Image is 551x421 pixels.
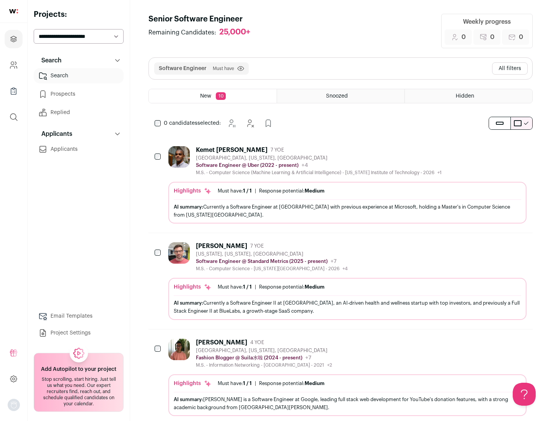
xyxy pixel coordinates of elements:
span: +4 [342,266,348,271]
img: wellfound-shorthand-0d5821cbd27db2630d0214b213865d53afaa358527fdda9d0ea32b1df1b89c2c.svg [9,9,18,13]
p: Software Engineer @ Uber (2022 - present) [196,162,298,168]
p: Fashion Blogger @ Suila水啦 (2024 - present) [196,355,302,361]
span: 10 [216,92,226,100]
a: [PERSON_NAME] 4 YOE [GEOGRAPHIC_DATA], [US_STATE], [GEOGRAPHIC_DATA] Fashion Blogger @ Suila水啦 (2... [168,339,527,416]
button: Applicants [34,126,124,142]
iframe: Help Scout Beacon - Open [513,383,536,406]
span: Medium [305,284,324,289]
span: AI summary: [174,397,203,402]
span: +2 [327,363,332,367]
p: Search [37,56,62,65]
button: Snooze [224,116,239,131]
span: Snoozed [326,93,348,99]
img: ebffc8b94a612106133ad1a79c5dcc917f1f343d62299c503ebb759c428adb03.jpg [168,339,190,360]
div: Response potential: [259,380,324,387]
p: Software Engineer @ Standard Metrics (2025 - present) [196,258,328,264]
a: Prospects [34,86,124,102]
h2: Projects: [34,9,124,20]
p: Applicants [37,129,72,139]
button: Add to Prospects [261,116,276,131]
span: +7 [305,355,311,361]
div: Kemet [PERSON_NAME] [196,146,267,154]
span: Medium [305,188,324,193]
div: Highlights [174,187,212,195]
div: [GEOGRAPHIC_DATA], [US_STATE], [GEOGRAPHIC_DATA] [196,155,442,161]
div: M.S. - Information Networking - [GEOGRAPHIC_DATA] - 2021 [196,362,332,368]
div: Weekly progress [463,17,511,26]
div: Currently a Software Engineer II at [GEOGRAPHIC_DATA], an AI-driven health and wellness startup w... [174,299,521,315]
ul: | [218,380,324,387]
a: Projects [5,30,23,48]
div: Response potential: [259,284,324,290]
a: Project Settings [34,325,124,341]
span: +4 [302,163,308,168]
ul: | [218,188,324,194]
span: 0 candidates [164,121,197,126]
div: Stop scrolling, start hiring. Just tell us what you need. Our expert recruiters find, reach out, ... [39,376,119,407]
span: Remaining Candidates: [148,28,216,37]
div: [PERSON_NAME] is a Software Engineer at Google, leading full stack web development for YouTube's ... [174,395,521,411]
a: Search [34,68,124,83]
button: All filters [492,62,528,75]
div: M.S. - Computer Science - [US_STATE][GEOGRAPHIC_DATA] - 2026 [196,266,348,272]
span: AI summary: [174,204,203,209]
a: Email Templates [34,308,124,324]
span: 4 YOE [250,339,264,346]
span: 7 YOE [271,147,284,153]
span: 1 / 1 [243,188,252,193]
div: [PERSON_NAME] [196,339,247,346]
button: Search [34,53,124,68]
a: Snoozed [277,89,404,103]
div: Must have: [218,188,252,194]
button: Hide [242,116,258,131]
div: Response potential: [259,188,324,194]
ul: | [218,284,324,290]
a: Company and ATS Settings [5,56,23,74]
div: [PERSON_NAME] [196,242,247,250]
a: [PERSON_NAME] 7 YOE [US_STATE], [US_STATE], [GEOGRAPHIC_DATA] Software Engineer @ Standard Metric... [168,242,527,320]
a: Kemet [PERSON_NAME] 7 YOE [GEOGRAPHIC_DATA], [US_STATE], [GEOGRAPHIC_DATA] Software Engineer @ Ub... [168,146,527,224]
span: 0 [519,33,523,42]
button: Software Engineer [159,65,207,72]
div: Highlights [174,380,212,387]
span: AI summary: [174,300,203,305]
span: 1 / 1 [243,284,252,289]
a: Applicants [34,142,124,157]
div: Must have: [218,284,252,290]
span: Medium [305,381,324,386]
a: Add Autopilot to your project Stop scrolling, start hiring. Just tell us what you need. Our exper... [34,353,124,412]
button: Open dropdown [8,399,20,411]
a: Replied [34,105,124,120]
img: nopic.png [8,399,20,411]
span: +1 [437,170,442,175]
span: New [200,93,211,99]
span: 0 [461,33,466,42]
div: Highlights [174,283,212,291]
img: 92c6d1596c26b24a11d48d3f64f639effaf6bd365bf059bea4cfc008ddd4fb99.jpg [168,242,190,264]
span: +7 [331,259,337,264]
a: Hidden [405,89,532,103]
span: 0 [490,33,494,42]
div: Currently a Software Engineer at [GEOGRAPHIC_DATA] with previous experience at Microsoft, holding... [174,203,521,219]
div: Must have: [218,380,252,387]
a: Company Lists [5,82,23,100]
div: M.S. - Computer Science (Machine Learning & Artificial Intelligence) - [US_STATE] Institute of Te... [196,170,442,176]
span: Must have [213,65,234,72]
h2: Add Autopilot to your project [41,366,116,373]
div: 25,000+ [219,28,250,37]
div: [US_STATE], [US_STATE], [GEOGRAPHIC_DATA] [196,251,348,257]
h1: Senior Software Engineer [148,14,258,24]
img: 927442a7649886f10e33b6150e11c56b26abb7af887a5a1dd4d66526963a6550.jpg [168,146,190,168]
span: selected: [164,119,221,127]
span: 7 YOE [250,243,264,249]
span: 1 / 1 [243,381,252,386]
span: Hidden [456,93,474,99]
div: [GEOGRAPHIC_DATA], [US_STATE], [GEOGRAPHIC_DATA] [196,348,332,354]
